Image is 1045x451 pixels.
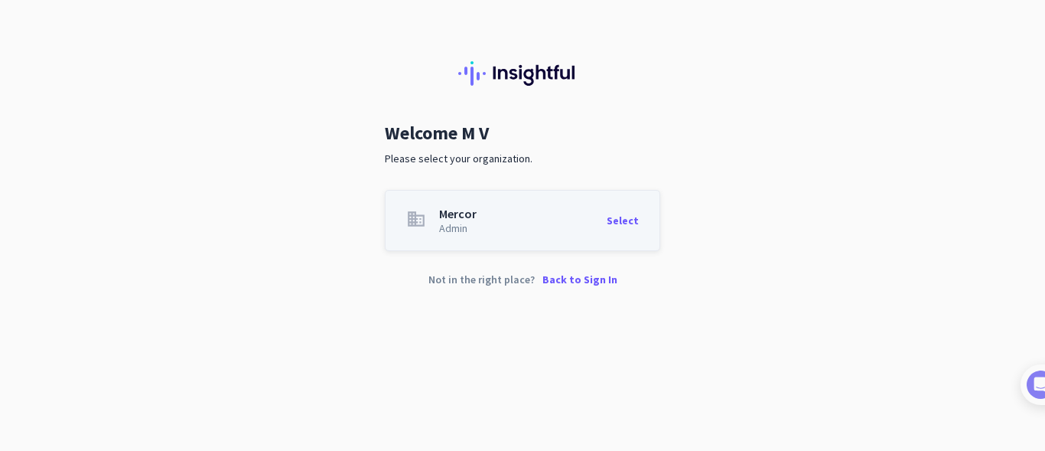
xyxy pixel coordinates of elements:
[458,61,587,86] img: Insightful
[607,208,639,234] div: Select
[406,209,426,229] span: business
[439,223,477,234] div: Admin
[542,274,617,285] p: Back to Sign In
[439,208,477,220] div: Mercor
[385,152,660,165] p: Please select your organization.
[385,124,660,142] h2: Welcome M V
